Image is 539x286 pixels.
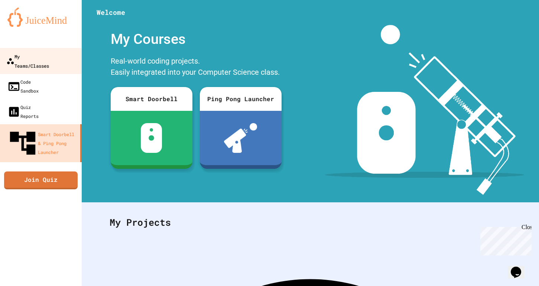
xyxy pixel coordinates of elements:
div: My Courses [107,25,285,54]
div: My Projects [102,208,519,237]
div: My Teams/Classes [6,52,49,70]
div: Code Sandbox [7,77,39,95]
img: sdb-white.svg [141,123,162,153]
div: Quiz Reports [7,103,39,120]
iframe: chat widget [508,256,532,279]
img: logo-orange.svg [7,7,74,27]
iframe: chat widget [477,224,532,256]
a: Join Quiz [4,171,78,189]
img: ppl-with-ball.png [224,123,257,153]
div: Ping Pong Launcher [200,87,282,111]
div: Smart Doorbell [111,87,192,111]
div: Smart Doorbell & Ping Pong Launcher [7,128,77,158]
img: banner-image-my-projects.png [325,25,524,195]
div: Chat with us now!Close [3,3,51,47]
div: Real-world coding projects. Easily integrated into your Computer Science class. [107,54,285,81]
